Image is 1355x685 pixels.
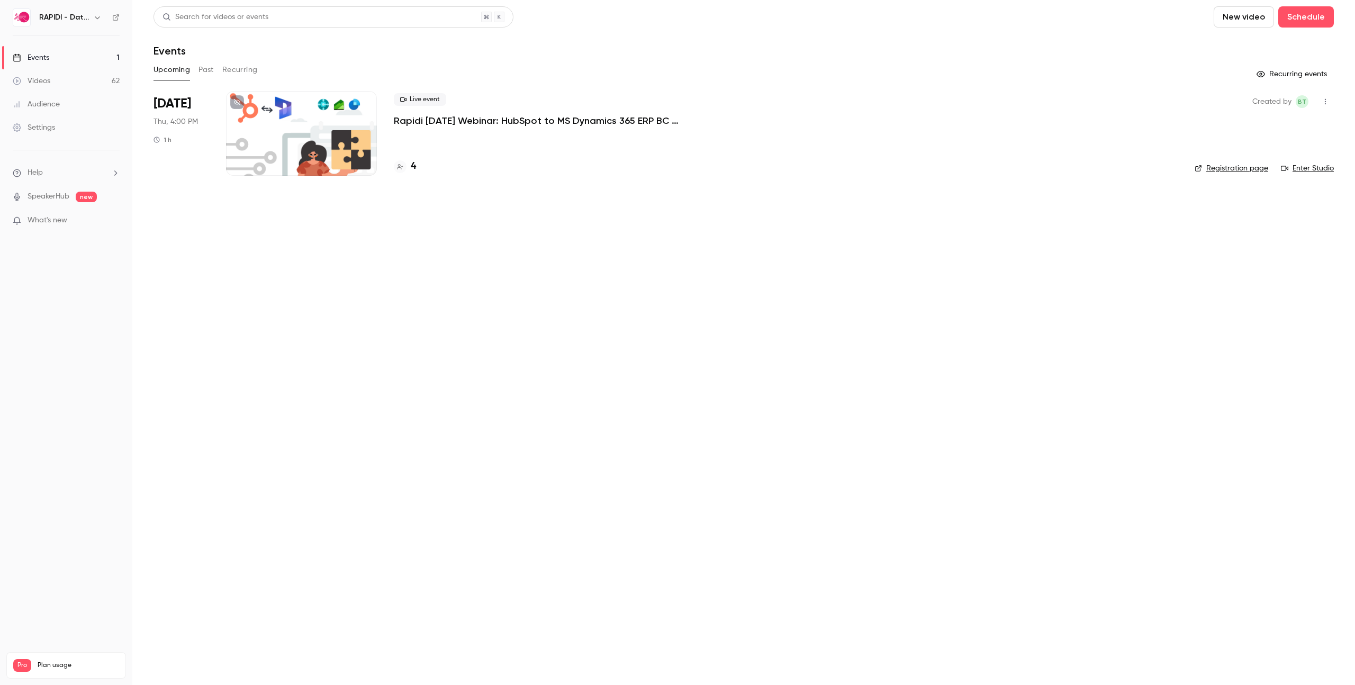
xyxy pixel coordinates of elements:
[222,61,258,78] button: Recurring
[38,661,119,670] span: Plan usage
[1214,6,1274,28] button: New video
[153,116,198,127] span: Thu, 4:00 PM
[198,61,214,78] button: Past
[13,76,50,86] div: Videos
[107,216,120,226] iframe: Noticeable Trigger
[153,44,186,57] h1: Events
[394,114,711,127] a: Rapidi [DATE] Webinar: HubSpot to MS Dynamics 365 ERP BC Integration
[76,192,97,202] span: new
[1278,6,1334,28] button: Schedule
[13,659,31,672] span: Pro
[28,191,69,202] a: SpeakerHub
[153,95,191,112] span: [DATE]
[153,136,171,144] div: 1 h
[1281,163,1334,174] a: Enter Studio
[13,99,60,110] div: Audience
[394,159,416,174] a: 4
[162,12,268,23] div: Search for videos or events
[1195,163,1268,174] a: Registration page
[1298,95,1306,108] span: BT
[13,122,55,133] div: Settings
[13,52,49,63] div: Events
[39,12,89,23] h6: RAPIDI - Data Integration Solutions
[153,61,190,78] button: Upcoming
[28,215,67,226] span: What's new
[1296,95,1308,108] span: Beate Thomsen
[28,167,43,178] span: Help
[13,167,120,178] li: help-dropdown-opener
[411,159,416,174] h4: 4
[394,93,446,106] span: Live event
[1252,95,1291,108] span: Created by
[1252,66,1334,83] button: Recurring events
[13,9,30,26] img: RAPIDI - Data Integration Solutions
[153,91,209,176] div: Sep 18 Thu, 4:00 PM (Europe/Berlin)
